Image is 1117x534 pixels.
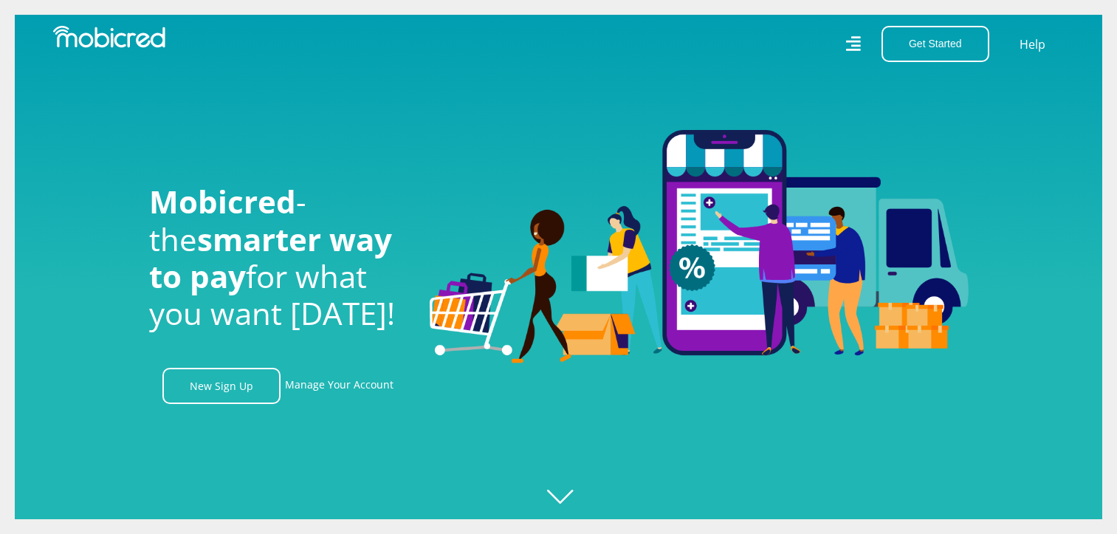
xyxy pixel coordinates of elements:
a: Manage Your Account [285,368,393,404]
a: New Sign Up [162,368,281,404]
span: smarter way to pay [149,218,392,297]
button: Get Started [881,26,989,62]
h1: - the for what you want [DATE]! [149,183,408,332]
img: Mobicred [53,26,165,48]
img: Welcome to Mobicred [430,130,969,363]
span: Mobicred [149,180,296,222]
a: Help [1019,35,1046,54]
